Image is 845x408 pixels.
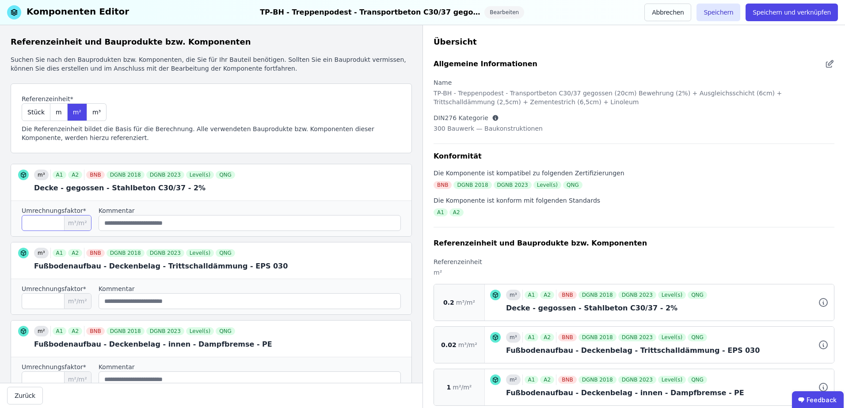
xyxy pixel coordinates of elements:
[92,108,101,117] span: m³
[449,208,464,216] div: A2
[22,125,401,142] div: Die Referenzeinheit bildet die Basis für die Berechnung. Alle verwendeten Bauprodukte bzw. Kompon...
[7,387,43,404] button: Zurück
[658,291,686,299] div: Level(s)
[688,291,707,299] div: QNG
[27,108,45,117] span: Stück
[558,333,576,341] div: BNB
[86,249,104,257] div: BNB
[186,249,214,257] div: Level(s)
[11,55,412,73] div: Suchen Sie nach den Bauprodukten bzw. Komponenten, die Sie für Ihr Bauteil benötigen. Sollten Sie...
[525,291,539,299] div: A1
[688,333,707,341] div: QNG
[506,332,521,343] div: m³
[186,327,214,335] div: Level(s)
[434,257,482,266] label: Referenzeinheit
[506,303,829,314] div: Decke - gegossen - Stahlbeton C30/37 - 2%
[216,249,235,257] div: QNG
[453,181,491,189] div: DGNB 2018
[53,171,67,179] div: A1
[146,249,184,257] div: DGNB 2023
[11,36,412,48] div: Referenzeinheit und Bauprodukte bzw. Komponenten
[579,291,617,299] div: DGNB 2018
[644,4,691,21] button: Abbrechen
[658,376,686,384] div: Level(s)
[34,326,49,336] div: m²
[27,5,129,19] div: Komponenten Editor
[658,333,686,341] div: Level(s)
[434,59,537,69] div: Allgemeine Informationen
[260,6,481,19] div: TP-BH - Treppenpodest - Transportbeton C30/37 gegossen (20cm) Bewehrung (2%) + Ausgleichsschicht ...
[506,290,521,300] div: m³
[434,113,488,122] label: DIN276 Kategorie
[64,372,91,387] span: m²/m²
[540,333,554,341] div: A2
[618,291,656,299] div: DGNB 2023
[447,383,451,392] span: 1
[434,87,826,113] div: TP-BH - Treppenpodest - Transportbeton C30/37 gegossen (20cm) Bewehrung (2%) + Ausgleichsschicht ...
[746,4,838,21] button: Speichern und verknüpfen
[434,181,452,189] div: BNB
[86,327,104,335] div: BNB
[434,122,543,140] div: 300 Bauwerk — Baukonstruktionen
[34,170,49,180] div: m³
[434,169,834,178] div: Die Komponente ist kompatibel zu folgenden Zertifizierungen
[64,215,91,230] span: m³/m²
[697,4,740,21] button: Speichern
[441,340,457,349] span: 0.02
[494,181,532,189] div: DGNB 2023
[22,206,86,215] label: Umrechnungsfaktor*
[443,298,454,307] span: 0.2
[563,181,582,189] div: QNG
[99,206,401,215] label: Kommentar
[34,248,49,258] div: m³
[56,108,62,117] span: m
[73,108,81,117] span: m²
[540,291,554,299] div: A2
[506,374,521,385] div: m²
[64,294,91,309] span: m³/m²
[107,249,145,257] div: DGNB 2018
[146,327,184,335] div: DGNB 2023
[618,376,656,384] div: DGNB 2023
[216,327,235,335] div: QNG
[434,238,647,249] div: Referenzeinheit und Bauprodukte bzw. Komponenten
[68,171,82,179] div: A2
[99,363,401,371] label: Kommentar
[146,171,184,179] div: DGNB 2023
[34,183,404,193] div: Decke - gegossen - Stahlbeton C30/37 - 2%
[107,327,145,335] div: DGNB 2018
[458,340,477,349] span: m³/m²
[186,171,214,179] div: Level(s)
[434,266,482,284] div: m²
[34,339,404,350] div: Fußbodenaufbau - Deckenbelag - innen - Dampfbremse - PE
[216,171,235,179] div: QNG
[34,261,404,272] div: Fußbodenaufbau - Deckenbelag - Trittschalldämmung - EPS 030
[558,376,576,384] div: BNB
[525,333,539,341] div: A1
[533,181,561,189] div: Level(s)
[506,388,829,398] div: Fußbodenaufbau - Deckenbelag - innen - Dampfbremse - PE
[53,327,67,335] div: A1
[107,171,145,179] div: DGNB 2018
[68,327,82,335] div: A2
[22,94,107,103] label: Referenzeinheit*
[434,78,452,87] label: Name
[434,196,834,205] div: Die Komponente ist konform mit folgenden Standards
[618,333,656,341] div: DGNB 2023
[434,151,834,162] div: Konformität
[22,284,86,293] label: Umrechnungsfaktor*
[453,383,472,392] span: m²/m²
[53,249,67,257] div: A1
[506,345,829,356] div: Fußbodenaufbau - Deckenbelag - Trittschalldämmung - EPS 030
[456,298,475,307] span: m³/m²
[484,6,524,19] div: Bearbeiten
[540,376,554,384] div: A2
[22,363,86,371] label: Umrechnungsfaktor*
[99,284,401,293] label: Kommentar
[579,333,617,341] div: DGNB 2018
[68,249,82,257] div: A2
[579,376,617,384] div: DGNB 2018
[525,376,539,384] div: A1
[434,208,448,216] div: A1
[434,36,834,48] div: Übersicht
